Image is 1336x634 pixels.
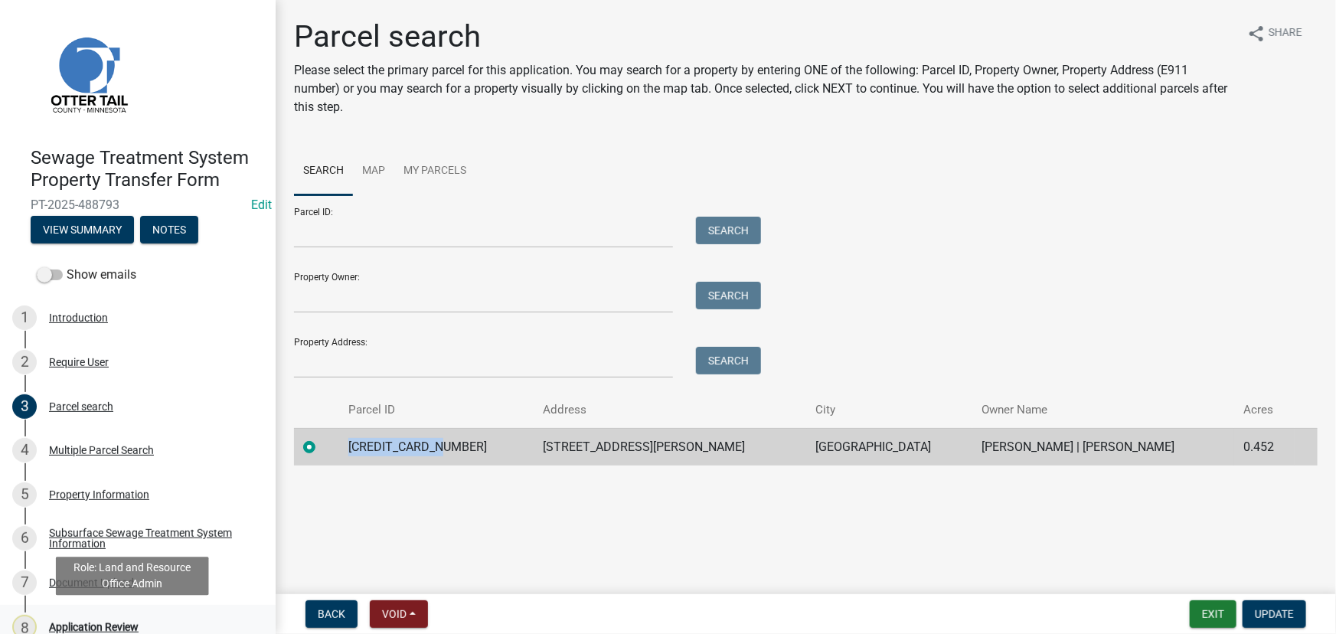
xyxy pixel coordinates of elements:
span: PT-2025-488793 [31,198,245,212]
button: Search [696,217,761,244]
div: Multiple Parcel Search [49,445,154,456]
td: [GEOGRAPHIC_DATA] [807,428,973,466]
wm-modal-confirm: Edit Application Number [251,198,272,212]
div: Role: Land and Resource Office Admin [56,557,209,595]
th: Owner Name [972,392,1234,428]
th: City [807,392,973,428]
td: [STREET_ADDRESS][PERSON_NAME] [534,428,807,466]
a: My Parcels [394,147,475,196]
i: share [1247,25,1266,43]
div: Application Review [49,622,139,632]
div: Introduction [49,312,108,323]
span: Update [1255,608,1294,620]
div: Subsurface Sewage Treatment System Information [49,528,251,549]
a: Map [353,147,394,196]
div: Property Information [49,489,149,500]
a: Edit [251,198,272,212]
td: 0.452 [1234,428,1295,466]
button: Update [1243,600,1306,628]
button: Search [696,282,761,309]
wm-modal-confirm: Notes [140,224,198,237]
label: Show emails [37,266,136,284]
div: 3 [12,394,37,419]
a: Search [294,147,353,196]
th: Acres [1234,392,1295,428]
span: Back [318,608,345,620]
td: [PERSON_NAME] | [PERSON_NAME] [972,428,1234,466]
button: Notes [140,216,198,243]
div: 1 [12,306,37,330]
th: Address [534,392,807,428]
button: shareShare [1235,18,1315,48]
button: Search [696,347,761,374]
td: [CREDIT_CARD_NUMBER] [339,428,534,466]
div: 5 [12,482,37,507]
button: Void [370,600,428,628]
div: 4 [12,438,37,462]
div: 6 [12,526,37,551]
div: Require User [49,357,109,368]
span: Share [1269,25,1302,43]
p: Please select the primary parcel for this application. You may search for a property by entering ... [294,61,1235,116]
button: View Summary [31,216,134,243]
div: Parcel search [49,401,113,412]
div: 7 [12,570,37,595]
div: Document Upload [49,577,134,588]
img: Otter Tail County, Minnesota [31,16,145,131]
div: 2 [12,350,37,374]
button: Back [305,600,358,628]
span: Void [382,608,407,620]
button: Exit [1190,600,1236,628]
h4: Sewage Treatment System Property Transfer Form [31,147,263,191]
wm-modal-confirm: Summary [31,224,134,237]
th: Parcel ID [339,392,534,428]
h1: Parcel search [294,18,1235,55]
